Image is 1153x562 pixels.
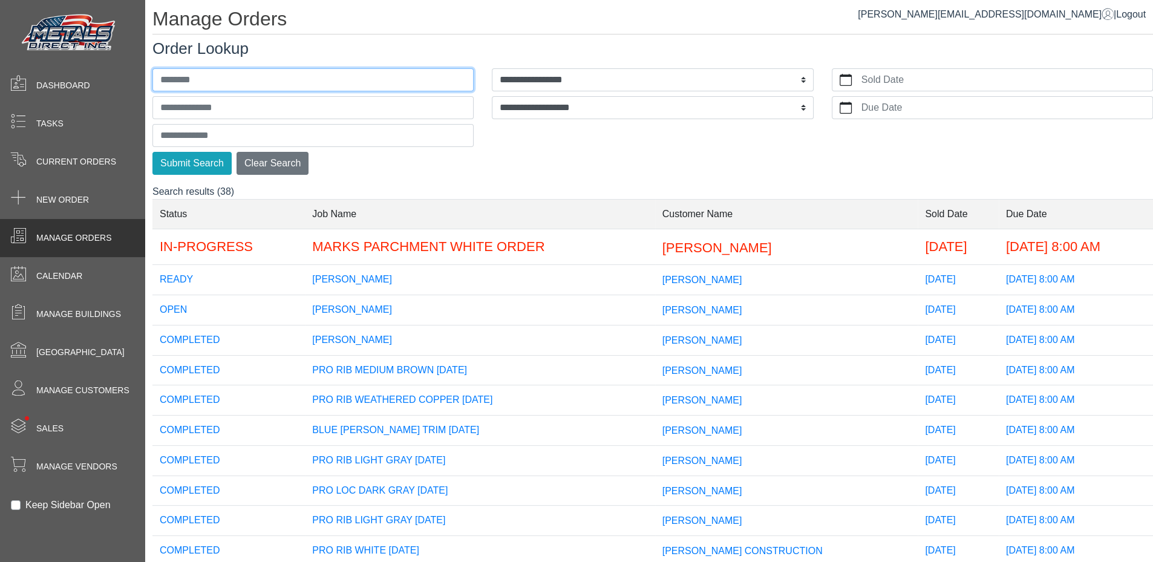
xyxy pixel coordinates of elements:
[918,445,999,475] td: [DATE]
[1116,9,1146,19] span: Logout
[918,265,999,295] td: [DATE]
[152,265,305,295] td: READY
[918,229,999,265] td: [DATE]
[832,97,859,119] button: calendar
[305,506,655,536] td: PRO RIB LIGHT GRAY [DATE]
[305,295,655,325] td: [PERSON_NAME]
[859,69,1152,91] label: Sold Date
[11,399,42,438] span: •
[305,445,655,475] td: PRO RIB LIGHT GRAY [DATE]
[655,199,918,229] td: Customer Name
[305,199,655,229] td: Job Name
[999,475,1153,506] td: [DATE] 8:00 AM
[36,308,121,321] span: Manage Buildings
[305,385,655,416] td: PRO RIB WEATHERED COPPER [DATE]
[36,460,117,473] span: Manage Vendors
[152,355,305,385] td: COMPLETED
[918,475,999,506] td: [DATE]
[918,325,999,355] td: [DATE]
[999,265,1153,295] td: [DATE] 8:00 AM
[859,97,1152,119] label: Due Date
[662,395,742,405] span: [PERSON_NAME]
[36,422,64,435] span: Sales
[36,155,116,168] span: Current Orders
[918,295,999,325] td: [DATE]
[662,425,742,436] span: [PERSON_NAME]
[662,456,742,466] span: [PERSON_NAME]
[152,7,1153,34] h1: Manage Orders
[305,355,655,385] td: PRO RIB MEDIUM BROWN [DATE]
[18,11,121,56] img: Metals Direct Inc Logo
[152,385,305,416] td: COMPLETED
[662,365,742,375] span: [PERSON_NAME]
[305,325,655,355] td: [PERSON_NAME]
[662,305,742,315] span: [PERSON_NAME]
[662,515,742,526] span: [PERSON_NAME]
[152,475,305,506] td: COMPLETED
[840,74,852,86] svg: calendar
[999,355,1153,385] td: [DATE] 8:00 AM
[918,416,999,446] td: [DATE]
[305,265,655,295] td: [PERSON_NAME]
[152,39,1153,58] h3: Order Lookup
[918,199,999,229] td: Sold Date
[662,275,742,285] span: [PERSON_NAME]
[36,232,111,244] span: Manage Orders
[152,152,232,175] button: Submit Search
[36,270,82,283] span: Calendar
[858,9,1114,19] a: [PERSON_NAME][EMAIL_ADDRESS][DOMAIN_NAME]
[662,335,742,345] span: [PERSON_NAME]
[305,416,655,446] td: BLUE [PERSON_NAME] TRIM [DATE]
[918,385,999,416] td: [DATE]
[999,295,1153,325] td: [DATE] 8:00 AM
[999,445,1153,475] td: [DATE] 8:00 AM
[840,102,852,114] svg: calendar
[237,152,309,175] button: Clear Search
[25,498,111,512] label: Keep Sidebar Open
[36,346,125,359] span: [GEOGRAPHIC_DATA]
[152,199,305,229] td: Status
[36,79,90,92] span: Dashboard
[36,384,129,397] span: Manage Customers
[152,506,305,536] td: COMPLETED
[918,355,999,385] td: [DATE]
[662,546,823,556] span: [PERSON_NAME] CONSTRUCTION
[305,229,655,265] td: MARKS PARCHMENT WHITE ORDER
[832,69,859,91] button: calendar
[36,194,89,206] span: New Order
[305,475,655,506] td: PRO LOC DARK GRAY [DATE]
[999,229,1153,265] td: [DATE] 8:00 AM
[152,295,305,325] td: OPEN
[999,506,1153,536] td: [DATE] 8:00 AM
[662,485,742,495] span: [PERSON_NAME]
[152,445,305,475] td: COMPLETED
[36,117,64,130] span: Tasks
[999,199,1153,229] td: Due Date
[858,7,1146,22] div: |
[999,385,1153,416] td: [DATE] 8:00 AM
[152,325,305,355] td: COMPLETED
[152,416,305,446] td: COMPLETED
[999,325,1153,355] td: [DATE] 8:00 AM
[999,416,1153,446] td: [DATE] 8:00 AM
[152,229,305,265] td: IN-PROGRESS
[662,240,772,255] span: [PERSON_NAME]
[918,506,999,536] td: [DATE]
